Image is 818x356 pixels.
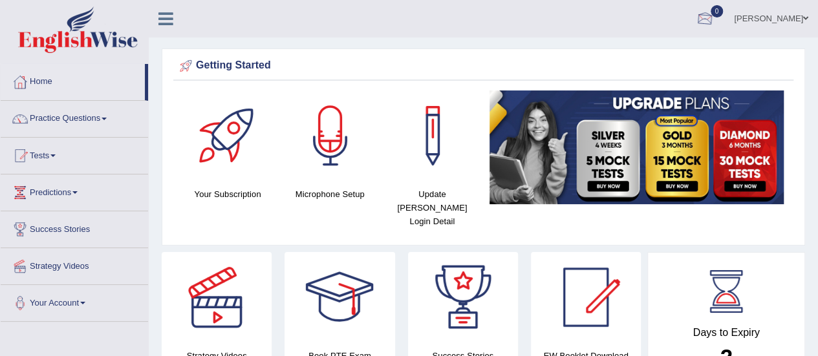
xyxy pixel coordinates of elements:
a: Practice Questions [1,101,148,133]
h4: Your Subscription [183,187,272,201]
span: 0 [711,5,724,17]
h4: Update [PERSON_NAME] Login Detail [387,187,477,228]
a: Success Stories [1,211,148,244]
a: Tests [1,138,148,170]
h4: Microphone Setup [285,187,374,201]
a: Your Account [1,285,148,317]
img: small5.jpg [490,90,784,204]
a: Strategy Videos [1,248,148,280]
div: Getting Started [177,56,790,76]
a: Home [1,64,145,96]
a: Predictions [1,174,148,207]
h4: Days to Expiry [662,327,790,339]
